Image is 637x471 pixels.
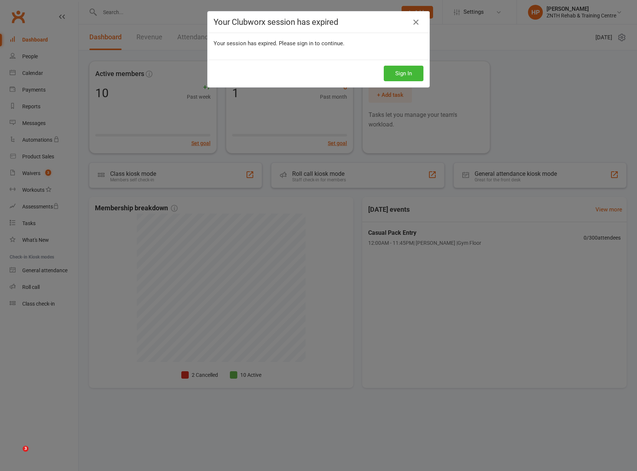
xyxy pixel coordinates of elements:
span: Your session has expired. Please sign in to continue. [214,40,344,47]
span: 3 [23,446,29,452]
button: Sign In [384,66,423,81]
h4: Your Clubworx session has expired [214,17,423,27]
a: Close [410,16,422,28]
iframe: Intercom live chat [7,446,25,464]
